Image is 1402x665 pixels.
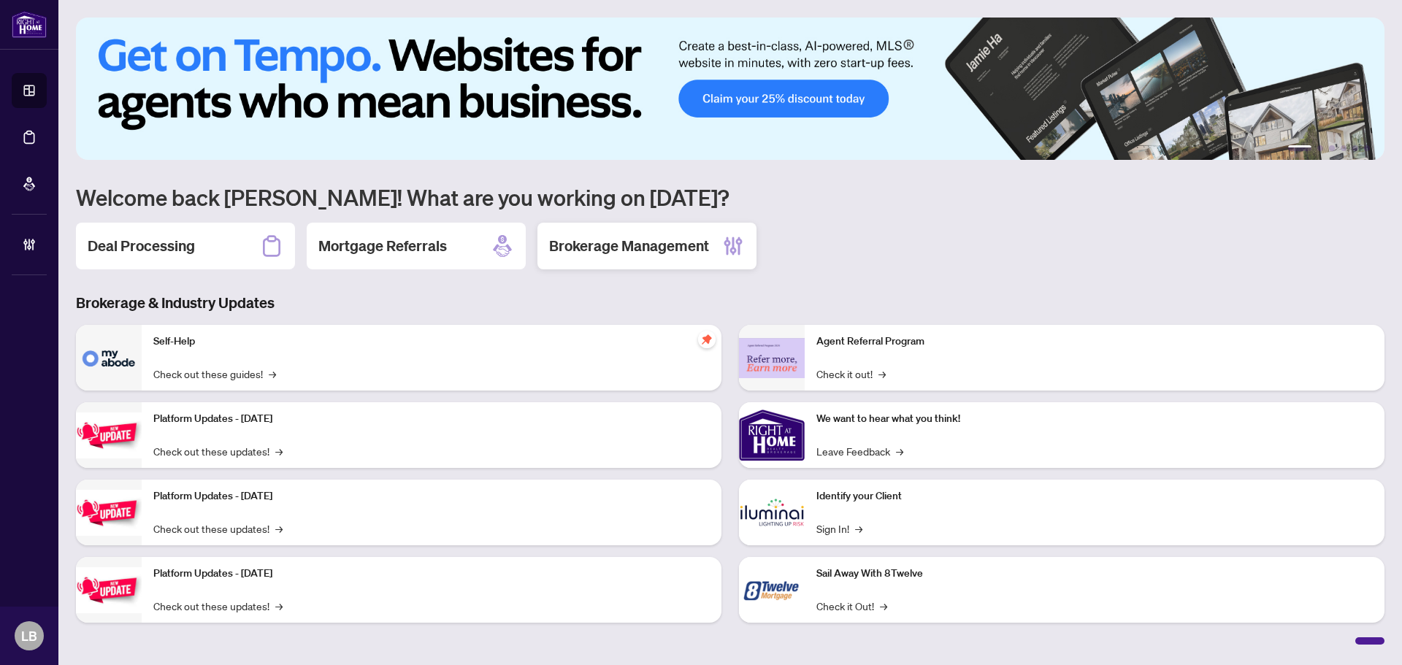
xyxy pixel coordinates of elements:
a: Check it out!→ [816,366,886,382]
a: Check out these guides!→ [153,366,276,382]
button: Open asap [1344,614,1387,658]
span: → [275,443,283,459]
a: Check out these updates!→ [153,520,283,537]
span: → [878,366,886,382]
p: Self-Help [153,334,710,350]
a: Check out these updates!→ [153,598,283,614]
img: Slide 0 [76,18,1384,160]
span: → [855,520,862,537]
button: 3 [1329,145,1335,151]
h2: Mortgage Referrals [318,236,447,256]
p: Platform Updates - [DATE] [153,566,710,582]
p: Platform Updates - [DATE] [153,411,710,427]
button: 4 [1341,145,1347,151]
span: → [269,366,276,382]
p: Agent Referral Program [816,334,1373,350]
a: Check out these updates!→ [153,443,283,459]
h1: Welcome back [PERSON_NAME]! What are you working on [DATE]? [76,183,1384,211]
img: Sail Away With 8Twelve [739,557,805,623]
button: 1 [1288,145,1311,151]
a: Sign In!→ [816,520,862,537]
h3: Brokerage & Industry Updates [76,293,1384,313]
span: → [275,520,283,537]
h2: Brokerage Management [549,236,709,256]
span: LB [21,626,37,646]
img: Agent Referral Program [739,338,805,378]
span: → [880,598,887,614]
p: Sail Away With 8Twelve [816,566,1373,582]
img: logo [12,11,47,38]
img: Platform Updates - June 23, 2025 [76,567,142,613]
img: Platform Updates - July 8, 2025 [76,490,142,536]
img: We want to hear what you think! [739,402,805,468]
h2: Deal Processing [88,236,195,256]
img: Platform Updates - July 21, 2025 [76,412,142,458]
span: pushpin [698,331,716,348]
button: 2 [1317,145,1323,151]
span: → [896,443,903,459]
button: 5 [1352,145,1358,151]
img: Identify your Client [739,480,805,545]
p: Platform Updates - [DATE] [153,488,710,504]
span: → [275,598,283,614]
p: Identify your Client [816,488,1373,504]
img: Self-Help [76,325,142,391]
a: Check it Out!→ [816,598,887,614]
p: We want to hear what you think! [816,411,1373,427]
button: 6 [1364,145,1370,151]
a: Leave Feedback→ [816,443,903,459]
